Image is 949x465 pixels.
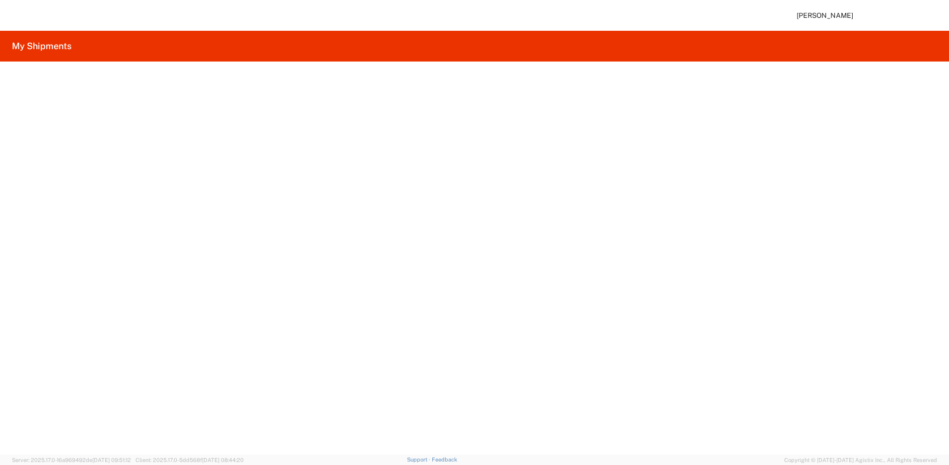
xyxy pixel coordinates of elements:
[432,457,457,463] a: Feedback
[784,456,937,465] span: Copyright © [DATE]-[DATE] Agistix Inc., All Rights Reserved
[12,40,71,52] h2: My Shipments
[92,457,131,463] span: [DATE] 09:51:12
[797,11,853,20] span: [PERSON_NAME]
[202,457,244,463] span: [DATE] 08:44:20
[12,457,131,463] span: Server: 2025.17.0-16a969492de
[136,457,244,463] span: Client: 2025.17.0-5dd568f
[407,457,432,463] a: Support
